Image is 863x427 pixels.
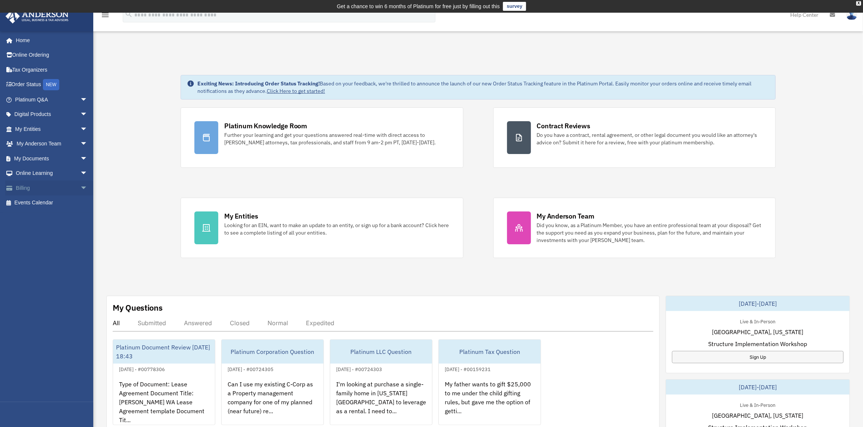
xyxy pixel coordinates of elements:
i: search [125,10,133,18]
a: My Anderson Team Did you know, as a Platinum Member, you have an entire professional team at your... [493,198,776,258]
div: Platinum Corporation Question [222,340,323,364]
a: My Entitiesarrow_drop_down [5,122,99,136]
a: Online Learningarrow_drop_down [5,166,99,181]
strong: Exciting News: Introducing Order Status Tracking! [197,80,320,87]
div: Based on your feedback, we're thrilled to announce the launch of our new Order Status Tracking fe... [197,80,769,95]
a: survey [503,2,526,11]
div: NEW [43,79,59,90]
span: arrow_drop_down [80,151,95,166]
a: Tax Organizers [5,62,99,77]
a: Contract Reviews Do you have a contract, rental agreement, or other legal document you would like... [493,107,776,168]
a: My Anderson Teamarrow_drop_down [5,136,99,151]
span: [GEOGRAPHIC_DATA], [US_STATE] [712,327,803,336]
a: Home [5,33,95,48]
span: [GEOGRAPHIC_DATA], [US_STATE] [712,411,803,420]
div: Platinum LLC Question [330,340,432,364]
div: Submitted [138,319,166,327]
div: All [113,319,120,327]
div: [DATE] - #00724303 [330,365,388,373]
span: arrow_drop_down [80,122,95,137]
div: close [856,1,861,6]
span: Structure Implementation Workshop [708,339,807,348]
div: Live & In-Person [734,317,781,325]
div: [DATE] - #00724305 [222,365,279,373]
a: Platinum Q&Aarrow_drop_down [5,92,99,107]
a: menu [101,13,110,19]
div: Platinum Knowledge Room [224,121,307,131]
div: Further your learning and get your questions answered real-time with direct access to [PERSON_NAM... [224,131,449,146]
div: Platinum Tax Question [439,340,541,364]
div: Do you have a contract, rental agreement, or other legal document you would like an attorney's ad... [537,131,762,146]
div: Did you know, as a Platinum Member, you have an entire professional team at your disposal? Get th... [537,222,762,244]
span: arrow_drop_down [80,136,95,152]
a: Order StatusNEW [5,77,99,92]
span: arrow_drop_down [80,180,95,196]
a: Click Here to get started! [267,88,325,94]
div: Contract Reviews [537,121,590,131]
div: My Anderson Team [537,211,594,221]
a: Events Calendar [5,195,99,210]
a: Billingarrow_drop_down [5,180,99,195]
div: Answered [184,319,212,327]
span: arrow_drop_down [80,92,95,107]
div: My Entities [224,211,258,221]
div: [DATE]-[DATE] [666,296,850,311]
img: User Pic [846,9,857,20]
div: Live & In-Person [734,401,781,408]
a: Platinum Knowledge Room Further your learning and get your questions answered real-time with dire... [181,107,463,168]
a: Platinum Document Review [DATE] 18:43[DATE] - #00778306Type of Document: Lease Agreement Document... [113,339,215,425]
div: Closed [230,319,250,327]
a: My Entities Looking for an EIN, want to make an update to an entity, or sign up for a bank accoun... [181,198,463,258]
div: Platinum Document Review [DATE] 18:43 [113,340,215,364]
div: Looking for an EIN, want to make an update to an entity, or sign up for a bank account? Click her... [224,222,449,236]
a: Digital Productsarrow_drop_down [5,107,99,122]
a: Online Ordering [5,48,99,63]
div: [DATE]-[DATE] [666,380,850,395]
a: Platinum LLC Question[DATE] - #00724303I'm looking at purchase a single-family home in [US_STATE]... [330,339,432,425]
div: [DATE] - #00778306 [113,365,171,373]
span: arrow_drop_down [80,166,95,181]
div: Expedited [306,319,334,327]
span: arrow_drop_down [80,107,95,122]
div: Get a chance to win 6 months of Platinum for free just by filling out this [337,2,500,11]
div: Normal [268,319,288,327]
i: menu [101,10,110,19]
a: Platinum Tax Question[DATE] - #00159231My father wants to gift $25,000 to me under the child gift... [438,339,541,425]
a: Platinum Corporation Question[DATE] - #00724305Can I use my existing C-Corp as a Property managem... [221,339,324,425]
div: [DATE] - #00159231 [439,365,497,373]
a: My Documentsarrow_drop_down [5,151,99,166]
div: My Questions [113,302,163,313]
a: Sign Up [672,351,844,363]
img: Anderson Advisors Platinum Portal [3,9,71,23]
